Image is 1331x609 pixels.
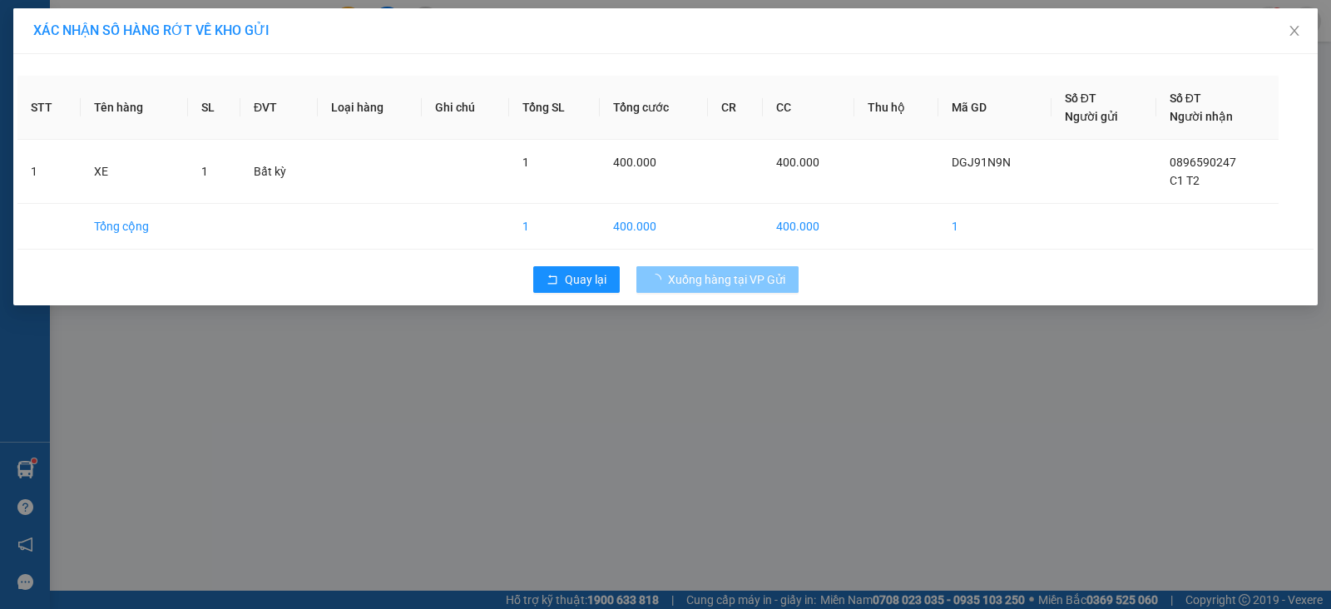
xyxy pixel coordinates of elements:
td: 400.000 [763,204,854,250]
th: Tổng SL [509,76,600,140]
td: 1 [17,140,81,204]
th: ĐVT [240,76,318,140]
button: rollbackQuay lại [533,266,620,293]
th: Loại hàng [318,76,422,140]
span: XÁC NHẬN SỐ HÀNG RỚT VỀ KHO GỬI [33,22,270,38]
span: close [1288,24,1301,37]
th: Thu hộ [854,76,938,140]
td: 1 [938,204,1051,250]
th: Ghi chú [422,76,509,140]
span: C1 T2 [1170,174,1200,187]
button: Close [1271,8,1318,55]
span: loading [650,274,668,285]
th: CC [763,76,854,140]
span: Số ĐT [1170,92,1201,105]
span: Quay lại [565,270,606,289]
span: 0896590247 [1170,156,1236,169]
td: Bất kỳ [240,140,318,204]
span: Số ĐT [1065,92,1096,105]
span: DGJ91N9N [952,156,1011,169]
span: 1 [522,156,529,169]
th: STT [17,76,81,140]
td: 400.000 [600,204,708,250]
th: Tên hàng [81,76,188,140]
th: SL [188,76,240,140]
td: 1 [509,204,600,250]
span: 1 [201,165,208,178]
span: Xuống hàng tại VP Gửi [668,270,785,289]
span: 400.000 [613,156,656,169]
button: Xuống hàng tại VP Gửi [636,266,799,293]
th: Tổng cước [600,76,708,140]
span: Người gửi [1065,110,1118,123]
th: Mã GD [938,76,1051,140]
span: 400.000 [776,156,819,169]
span: Người nhận [1170,110,1233,123]
span: rollback [547,274,558,287]
th: CR [708,76,763,140]
td: XE [81,140,188,204]
td: Tổng cộng [81,204,188,250]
